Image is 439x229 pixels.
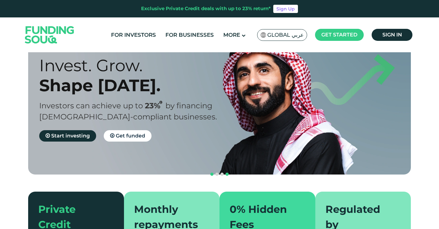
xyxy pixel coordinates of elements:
button: navigation [219,172,225,177]
span: Sign in [382,32,402,38]
span: Start investing [51,133,90,139]
button: navigation [214,172,219,177]
button: navigation [209,172,214,177]
a: For Investors [109,30,158,40]
span: Get started [321,32,357,38]
div: Shape [DATE]. [39,75,231,95]
div: Invest. Grow. [39,55,231,75]
img: SA Flag [261,32,266,38]
a: Get funded [104,130,151,142]
button: navigation [225,172,230,177]
span: Investors can achieve up to [39,101,143,110]
a: For Businesses [164,30,215,40]
a: Sign in [372,29,412,41]
img: Logo [19,19,81,51]
span: 23% [145,101,165,110]
span: Get funded [116,133,145,139]
span: More [223,32,240,38]
div: Exclusive Private Credit deals with up to 23% return* [141,5,271,12]
span: Global عربي [267,31,304,39]
a: Start investing [39,130,96,142]
a: Sign Up [273,5,298,13]
i: 23% IRR (expected) ~ 15% Net yield (expected) [159,101,162,104]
